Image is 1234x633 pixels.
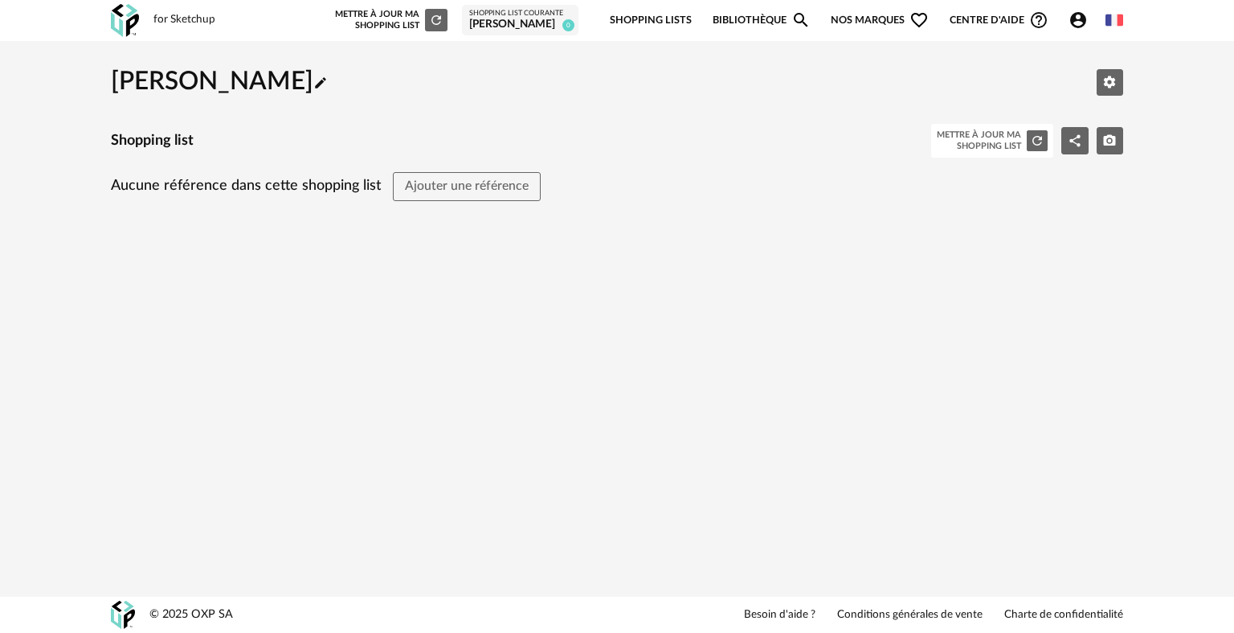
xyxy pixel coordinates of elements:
[1029,10,1048,30] span: Help Circle Outline icon
[149,607,233,623] div: © 2025 OXP SA
[1097,69,1124,97] button: Editer les paramètres
[1102,75,1117,88] span: Editer les paramètres
[1069,10,1095,30] span: Account Circle icon
[111,4,139,37] img: OXP
[837,608,983,623] a: Conditions générales de vente
[1102,134,1117,146] span: Camera icon
[153,13,215,27] div: for Sketchup
[332,9,447,31] div: Mettre à jour ma Shopping List
[469,18,571,32] div: [PERSON_NAME]
[393,172,541,201] button: Ajouter une référence
[1061,127,1089,154] button: Share Variant icon
[469,9,571,18] div: Shopping List courante
[405,179,529,192] span: Ajouter une référence
[937,129,1021,152] div: Mettre à jour ma Shopping List
[1030,135,1044,145] span: Refresh icon
[429,15,443,24] span: Refresh icon
[1097,127,1124,154] button: Camera icon
[791,10,811,30] span: Magnify icon
[1004,608,1123,623] a: Charte de confidentialité
[1105,11,1123,29] img: fr
[111,66,328,99] h2: [PERSON_NAME]
[111,132,194,150] h4: Shopping list
[111,601,135,629] img: OXP
[744,608,815,623] a: Besoin d'aide ?
[111,179,382,193] span: Aucune référence dans cette shopping list
[313,69,328,94] span: Pencil icon
[1027,130,1048,151] button: Refresh icon
[562,19,574,31] span: 0
[909,10,929,30] span: Heart Outline icon
[713,2,811,39] a: BibliothèqueMagnify icon
[1069,10,1088,30] span: Account Circle icon
[950,10,1048,30] span: Centre d'aideHelp Circle Outline icon
[610,2,692,39] a: Shopping Lists
[831,2,929,39] span: Nos marques
[1068,134,1082,146] span: Share Variant icon
[469,9,571,32] a: Shopping List courante [PERSON_NAME] 0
